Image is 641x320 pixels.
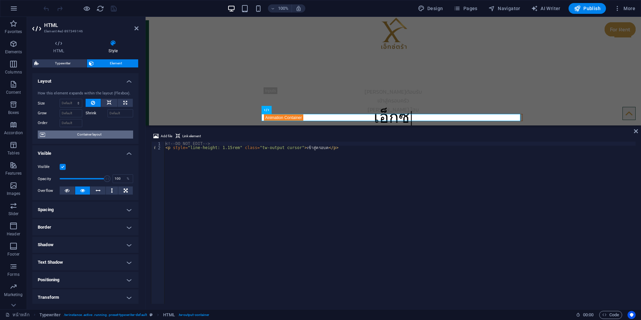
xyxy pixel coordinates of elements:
button: Navigator [486,3,523,14]
p: Columns [5,69,22,75]
span: Typewriter [41,59,85,67]
span: Design [418,5,443,12]
p: Tables [7,150,20,156]
button: Add file [152,132,173,140]
button: Pages [451,3,480,14]
h4: HTML [32,40,88,54]
h4: Spacing [32,202,139,218]
h6: 100% [278,4,289,12]
label: Order [38,119,60,127]
button: AI Writer [528,3,563,14]
h4: Layout [32,73,139,85]
h4: Shadow [32,237,139,253]
span: : [588,312,589,317]
button: Element [87,59,138,67]
input: Default [108,109,133,117]
span: Code [602,311,619,319]
p: Footer [7,252,20,257]
label: Size [38,101,60,105]
input: Default [60,109,82,117]
button: 100% [268,4,292,12]
button: Link element [175,132,202,140]
nav: breadcrumb [39,311,210,319]
button: Design [415,3,446,14]
h6: Session time [576,311,594,319]
span: Container layout [47,130,131,139]
button: reload [96,4,104,12]
span: . tw-instance .active .running .preset-typewriter-default [63,311,147,319]
span: . tw-output-container [178,311,210,319]
span: 00 00 [583,311,593,319]
label: Visible [38,163,60,171]
p: Features [5,171,22,176]
a: Click to cancel selection. Double-click to open Pages [5,311,30,319]
div: 1 [151,142,165,146]
button: Container layout [38,130,133,139]
p: Marketing [4,292,23,297]
i: This element is a customizable preset [150,313,153,317]
button: Usercentrics [628,311,636,319]
div: How this element expands within the layout (Flexbox). [38,91,133,96]
p: Accordion [4,130,23,136]
div: % [123,175,133,183]
button: More [611,3,638,14]
span: Click to select. Double-click to edit [163,311,175,319]
p: Slider [8,211,19,216]
p: Elements [5,49,22,55]
h4: Transform [32,289,139,306]
i: On resize automatically adjust zoom level to fit chosen device. [296,5,302,11]
h4: Border [32,219,139,235]
h4: Style [88,40,139,54]
span: Navigator [488,5,520,12]
span: AI Writer [531,5,560,12]
p: Header [7,231,20,237]
span: Pages [454,5,477,12]
input: Default [60,119,82,127]
label: Overflow [38,187,60,195]
button: Click here to leave preview mode and continue editing [83,4,91,12]
span: Publish [574,5,601,12]
h4: Visible [32,145,139,157]
p: Forms [7,272,20,277]
h2: HTML [44,22,139,28]
button: Publish [569,3,606,14]
button: Typewriter [32,59,87,67]
label: Opacity [38,177,60,181]
label: Grow [38,109,60,117]
span: Click to select. Double-click to edit [39,311,61,319]
h3: Element #ed-897349146 [44,28,125,34]
h4: Positioning [32,272,139,288]
label: Shrink [86,109,108,117]
span: Link element [182,132,201,140]
p: Content [6,90,21,95]
span: More [614,5,635,12]
p: Boxes [8,110,19,115]
span: Add file [161,132,172,140]
i: Reload page [96,5,104,12]
span: Element [96,59,136,67]
h4: Text Shadow [32,254,139,270]
div: For Rent [459,5,490,20]
div: 2 [151,146,165,150]
button: Code [599,311,622,319]
p: Favorites [5,29,22,34]
p: Images [7,191,21,196]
